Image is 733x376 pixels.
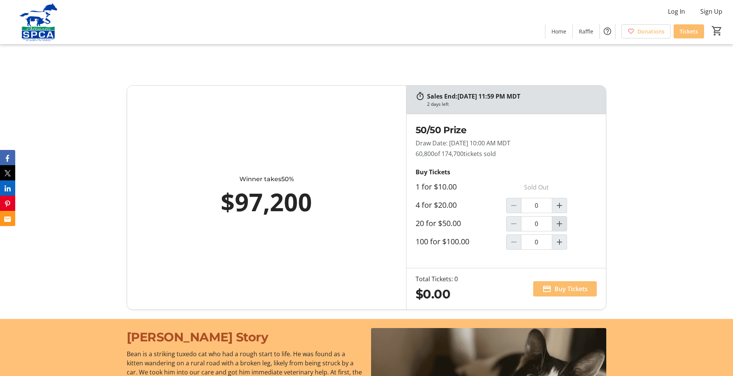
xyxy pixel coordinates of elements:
[427,101,449,108] div: 2 days left
[700,7,722,16] span: Sign Up
[434,150,464,158] span: of 174,700
[506,180,567,195] p: Sold Out
[416,285,458,303] div: $0.00
[427,92,457,100] span: Sales End:
[552,235,567,249] button: Increment by one
[416,219,461,228] label: 20 for $50.00
[416,237,469,246] label: 100 for $100.00
[457,92,520,100] span: [DATE] 11:59 PM MDT
[674,24,704,38] a: Tickets
[668,7,685,16] span: Log In
[555,284,588,293] span: Buy Tickets
[416,139,597,148] p: Draw Date: [DATE] 10:00 AM MDT
[161,175,373,184] div: Winner takes
[600,24,615,39] button: Help
[127,330,268,344] span: [PERSON_NAME] Story
[662,5,691,18] button: Log In
[552,217,567,231] button: Increment by one
[551,27,566,35] span: Home
[533,281,597,296] button: Buy Tickets
[694,5,728,18] button: Sign Up
[416,123,597,137] h2: 50/50 Prize
[579,27,593,35] span: Raffle
[710,24,724,38] button: Cart
[680,27,698,35] span: Tickets
[416,149,597,158] p: 60,800 tickets sold
[545,24,572,38] a: Home
[621,24,671,38] a: Donations
[416,182,457,191] label: 1 for $10.00
[637,27,664,35] span: Donations
[5,3,72,41] img: Alberta SPCA's Logo
[552,198,567,213] button: Increment by one
[573,24,599,38] a: Raffle
[281,175,294,183] span: 50%
[161,184,373,220] div: $97,200
[416,274,458,284] div: Total Tickets: 0
[416,201,457,210] label: 4 for $20.00
[416,168,450,176] strong: Buy Tickets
